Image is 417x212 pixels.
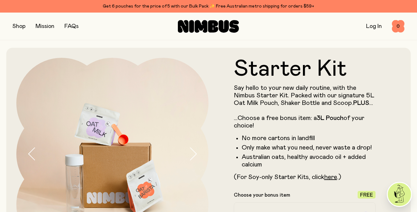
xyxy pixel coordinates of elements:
[36,24,54,29] a: Mission
[13,3,404,10] div: Get 6 pouches for the price of 5 with our Bulk Pack ✨ Free Australian metro shipping for orders $59+
[234,58,376,80] h1: Starter Kit
[388,183,411,206] img: agent
[353,100,369,106] strong: PLUS
[234,173,376,181] p: (For Soy-only Starter Kits, click .)
[392,20,404,33] button: 0
[64,24,79,29] a: FAQs
[360,193,373,198] span: Free
[242,144,376,151] li: Only make what you need, never waste a drop!
[366,24,382,29] a: Log In
[324,174,337,180] a: here
[234,84,376,129] p: Say hello to your new daily routine, with the Nimbus Starter Kit. Packed with our signature 5L Oa...
[326,115,343,121] strong: Pouch
[242,134,376,142] li: No more cartons in landfill
[242,153,376,168] li: Australian oats, healthy avocado oil + added calcium
[234,192,290,198] p: Choose your bonus item
[317,115,324,121] strong: 3L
